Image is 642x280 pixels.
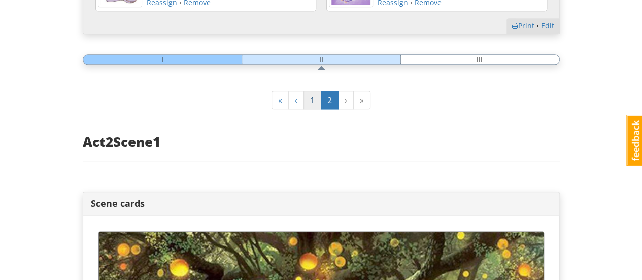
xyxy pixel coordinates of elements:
[541,21,554,30] a: Edit
[278,95,282,106] span: First
[272,91,289,110] a: First
[288,91,304,110] a: Previous
[295,95,297,106] span: Previous
[303,91,321,110] a: 1
[512,21,541,30] span: •
[83,192,559,216] div: Scene cards
[512,21,534,30] a: Print
[83,135,560,149] h3: Act 2 Scene 1
[321,91,339,110] a: 2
